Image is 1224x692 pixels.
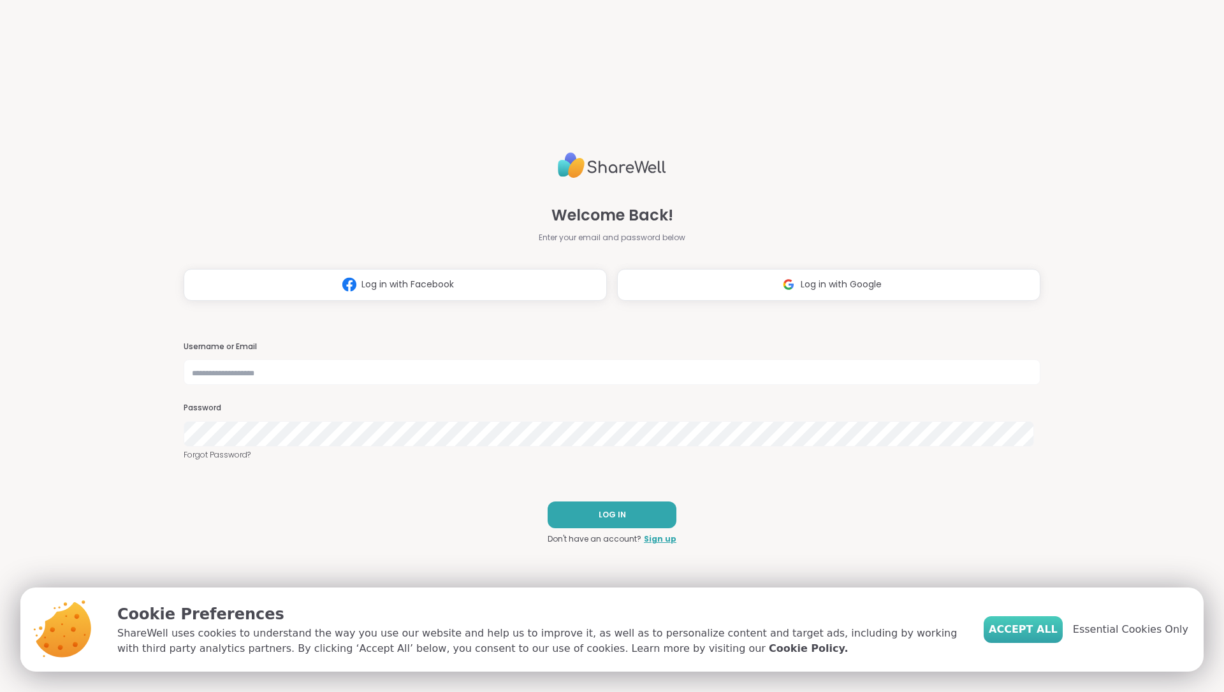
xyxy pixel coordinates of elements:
[184,403,1040,414] h3: Password
[617,269,1040,301] button: Log in with Google
[539,232,685,243] span: Enter your email and password below
[548,501,676,528] button: LOG IN
[361,278,454,291] span: Log in with Facebook
[548,533,641,545] span: Don't have an account?
[801,278,882,291] span: Log in with Google
[184,449,1040,461] a: Forgot Password?
[558,147,666,184] img: ShareWell Logo
[644,533,676,545] a: Sign up
[776,273,801,296] img: ShareWell Logomark
[551,204,673,227] span: Welcome Back!
[184,342,1040,352] h3: Username or Email
[989,622,1058,637] span: Accept All
[337,273,361,296] img: ShareWell Logomark
[1073,622,1188,637] span: Essential Cookies Only
[184,269,607,301] button: Log in with Facebook
[599,509,626,521] span: LOG IN
[117,603,963,626] p: Cookie Preferences
[769,641,848,656] a: Cookie Policy.
[117,626,963,656] p: ShareWell uses cookies to understand the way you use our website and help us to improve it, as we...
[984,616,1063,643] button: Accept All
